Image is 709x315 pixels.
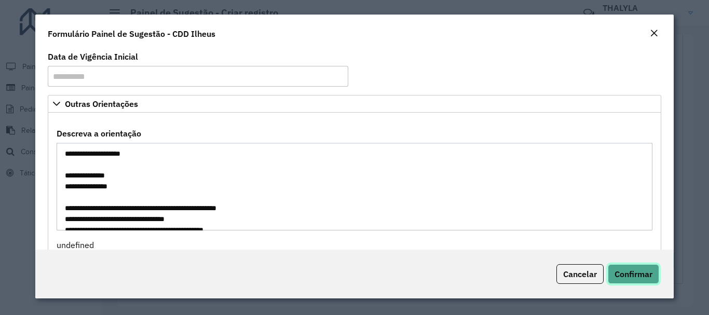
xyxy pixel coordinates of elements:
[48,113,661,256] div: Outras Orientações
[615,269,652,279] span: Confirmar
[608,264,659,284] button: Confirmar
[647,27,661,40] button: Close
[650,29,658,37] em: Fechar
[48,28,215,40] h4: Formulário Painel de Sugestão - CDD Ilheus
[556,264,604,284] button: Cancelar
[57,240,94,250] span: undefined
[563,269,597,279] span: Cancelar
[48,95,661,113] a: Outras Orientações
[65,100,138,108] span: Outras Orientações
[57,127,141,140] label: Descreva a orientação
[48,50,138,63] label: Data de Vigência Inicial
